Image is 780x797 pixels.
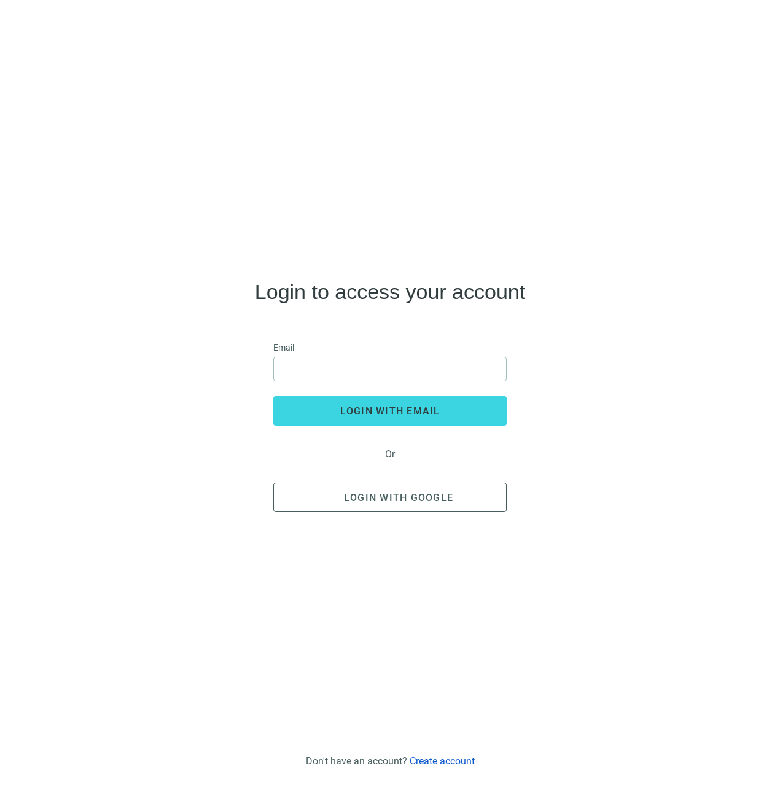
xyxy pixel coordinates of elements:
h4: Login to access your account [255,282,525,301]
button: login with email [273,396,507,426]
span: Or [375,448,405,460]
a: Create account [410,755,475,767]
span: Login with Google [344,492,453,503]
button: Login with Google [273,483,507,512]
span: login with email [340,405,440,417]
span: Email [273,341,294,354]
div: Don't have an account? [306,755,475,767]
